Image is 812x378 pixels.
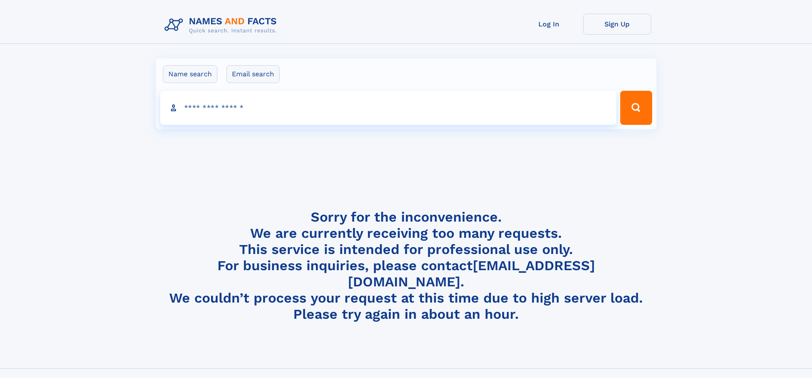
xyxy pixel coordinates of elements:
[348,257,595,290] a: [EMAIL_ADDRESS][DOMAIN_NAME]
[515,14,583,35] a: Log In
[160,91,617,125] input: search input
[163,65,217,83] label: Name search
[161,14,284,37] img: Logo Names and Facts
[161,209,651,323] h4: Sorry for the inconvenience. We are currently receiving too many requests. This service is intend...
[226,65,280,83] label: Email search
[583,14,651,35] a: Sign Up
[620,91,652,125] button: Search Button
